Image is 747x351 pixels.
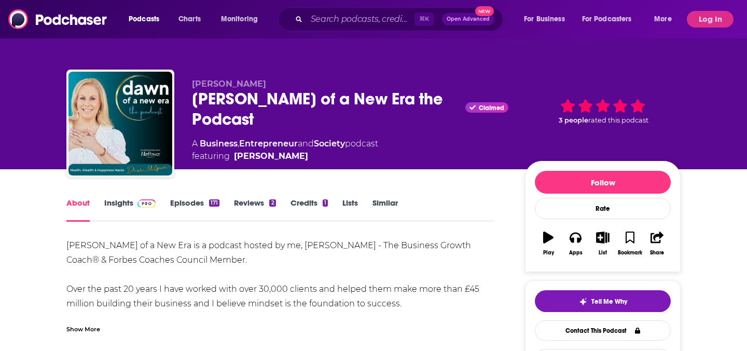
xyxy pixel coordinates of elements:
[121,11,173,28] button: open menu
[579,298,587,306] img: tell me why sparkle
[479,105,504,111] span: Claimed
[535,198,671,219] div: Rate
[234,198,275,222] a: Reviews2
[269,199,275,207] div: 2
[221,12,258,26] span: Monitoring
[209,199,219,207] div: 171
[66,198,90,222] a: About
[535,171,671,194] button: Follow
[192,138,378,163] div: A podcast
[650,250,664,256] div: Share
[475,6,494,16] span: New
[524,12,565,26] span: For Business
[559,116,588,124] span: 3 people
[535,225,562,262] button: Play
[104,198,156,222] a: InsightsPodchaser Pro
[447,17,490,22] span: Open Advanced
[654,12,672,26] span: More
[239,139,298,148] a: Entrepreneur
[238,139,239,148] span: ,
[129,12,159,26] span: Podcasts
[517,11,578,28] button: open menu
[178,12,201,26] span: Charts
[543,250,554,256] div: Play
[589,225,616,262] button: List
[687,11,734,28] button: Log In
[616,225,643,262] button: Bookmark
[170,198,219,222] a: Episodes171
[562,225,589,262] button: Apps
[575,11,647,28] button: open menu
[214,11,271,28] button: open menu
[192,150,378,163] span: featuring
[588,116,648,124] span: rated this podcast
[582,12,632,26] span: For Podcasters
[307,11,414,28] input: Search podcasts, credits, & more...
[372,198,398,222] a: Similar
[414,12,434,26] span: ⌘ K
[323,199,328,207] div: 1
[644,225,671,262] button: Share
[591,298,627,306] span: Tell Me Why
[569,250,583,256] div: Apps
[342,198,358,222] a: Lists
[290,198,328,222] a: Credits1
[172,11,207,28] a: Charts
[298,139,314,148] span: and
[647,11,685,28] button: open menu
[442,13,494,25] button: Open AdvancedNew
[535,290,671,312] button: tell me why sparkleTell Me Why
[288,7,513,31] div: Search podcasts, credits, & more...
[535,320,671,341] a: Contact This Podcast
[618,250,642,256] div: Bookmark
[137,199,156,208] img: Podchaser Pro
[68,72,172,176] img: Dawn of a New Era the Podcast
[599,250,607,256] div: List
[525,79,681,144] div: 3 peoplerated this podcast
[314,139,345,148] a: Society
[234,150,308,163] a: Dawn McGruer
[192,79,266,89] span: [PERSON_NAME]
[8,9,108,29] img: Podchaser - Follow, Share and Rate Podcasts
[200,139,238,148] a: Business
